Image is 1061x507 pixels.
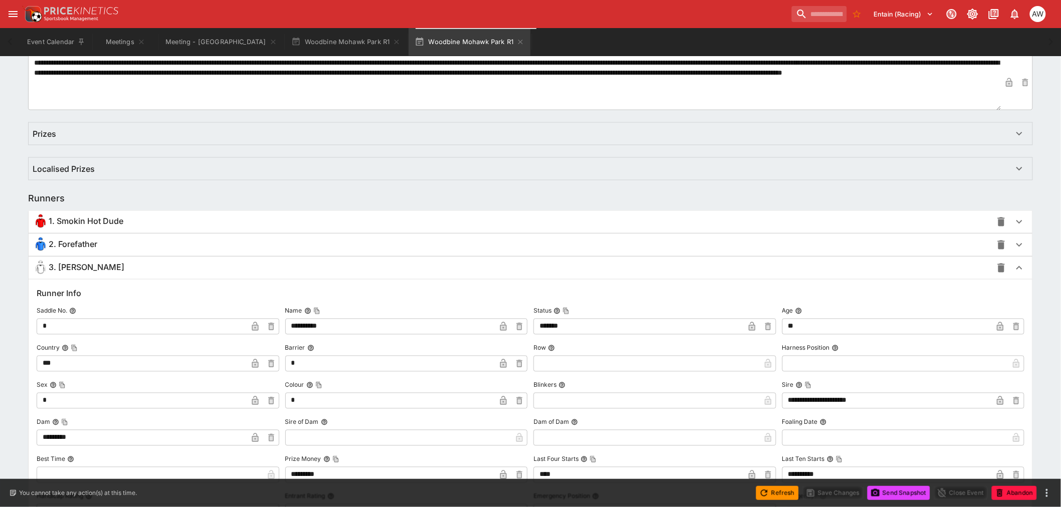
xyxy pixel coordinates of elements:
[44,7,118,15] img: PriceKinetics
[159,28,283,56] button: Meeting - Woodbine Mohawk Park
[832,345,839,352] button: Harness Position
[796,382,803,389] button: SireCopy To Clipboard
[52,419,59,426] button: DamCopy To Clipboard
[285,307,302,315] p: Name
[67,456,74,463] button: Best Time
[332,456,339,463] button: Copy To Clipboard
[1027,3,1049,25] button: Amanda Whitta
[33,237,49,253] img: 1728318_64x64.png
[795,308,802,315] button: Age
[321,419,328,426] button: Sire of Dam
[33,214,49,230] img: 2069437_64x64.png
[581,456,588,463] button: Last Four StartsCopy To Clipboard
[409,28,530,56] button: Woodbine Mohawk Park R1
[559,382,566,389] button: Blinkers
[827,456,834,463] button: Last Ten StartsCopy To Clipboard
[61,419,68,426] button: Copy To Clipboard
[37,344,60,352] p: Country
[534,455,579,463] p: Last Four Starts
[33,260,49,276] img: 1701341_64x64.png
[548,345,555,352] button: Row
[820,419,827,426] button: Foaling Date
[21,28,91,56] button: Event Calendar
[756,486,798,500] button: Refresh
[49,216,123,227] span: 1. Smokin Hot Dude
[782,418,818,426] p: Foaling Date
[534,418,569,426] p: Dam of Dam
[285,418,319,426] p: Sire of Dam
[37,307,67,315] p: Saddle No.
[22,4,42,24] img: PriceKinetics Logo
[62,345,69,352] button: CountryCopy To Clipboard
[782,455,825,463] p: Last Ten Starts
[534,381,557,389] p: Blinkers
[985,5,1003,23] button: Documentation
[307,345,314,352] button: Barrier
[782,381,794,389] p: Sire
[285,28,407,56] button: Woodbine Mohawk Park R1
[285,344,305,352] p: Barrier
[315,382,322,389] button: Copy To Clipboard
[571,419,578,426] button: Dam of Dam
[590,456,597,463] button: Copy To Clipboard
[69,308,76,315] button: Saddle No.
[323,456,330,463] button: Prize MoneyCopy To Clipboard
[285,381,304,389] p: Colour
[37,288,1024,300] h6: Runner Info
[868,6,940,22] button: Select Tenant
[37,418,50,426] p: Dam
[44,17,98,21] img: Sportsbook Management
[37,381,48,389] p: Sex
[313,308,320,315] button: Copy To Clipboard
[836,456,843,463] button: Copy To Clipboard
[867,486,930,500] button: Send Snapshot
[943,5,961,23] button: Connected to PK
[93,28,157,56] button: Meetings
[19,488,137,497] p: You cannot take any action(s) at this time.
[992,486,1037,500] button: Abandon
[49,263,124,273] span: 3. [PERSON_NAME]
[1041,487,1053,499] button: more
[1030,6,1046,22] div: Amanda Whitta
[782,344,830,352] p: Harness Position
[964,5,982,23] button: Toggle light/dark mode
[28,192,65,204] h5: Runners
[792,6,847,22] input: search
[59,382,66,389] button: Copy To Clipboard
[33,164,95,174] h6: Localised Prizes
[1006,5,1024,23] button: Notifications
[563,308,570,315] button: Copy To Clipboard
[50,382,57,389] button: SexCopy To Clipboard
[849,6,865,22] button: No Bookmarks
[534,307,552,315] p: Status
[304,308,311,315] button: NameCopy To Clipboard
[534,344,546,352] p: Row
[285,455,321,463] p: Prize Money
[49,239,97,250] span: 2. Forefather
[554,308,561,315] button: StatusCopy To Clipboard
[306,382,313,389] button: ColourCopy To Clipboard
[37,455,65,463] p: Best Time
[805,382,812,389] button: Copy To Clipboard
[782,307,793,315] p: Age
[992,487,1037,497] span: Mark an event as closed and abandoned.
[71,345,78,352] button: Copy To Clipboard
[4,5,22,23] button: open drawer
[33,129,56,139] h6: Prizes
